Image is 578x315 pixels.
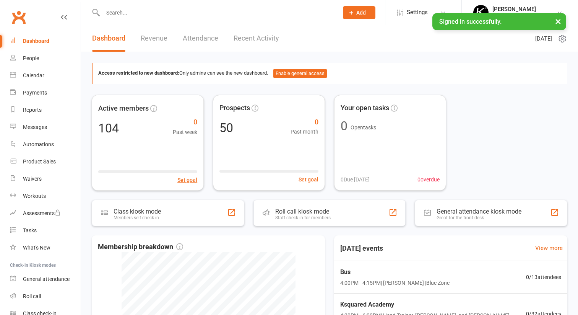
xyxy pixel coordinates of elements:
a: What's New [10,239,81,256]
a: Reports [10,101,81,119]
span: 0 Due [DATE] [341,175,370,184]
span: [DATE] [535,34,552,43]
div: Tasks [23,227,37,233]
span: Open tasks [351,124,376,131]
div: 50 [219,122,233,134]
div: Calendar [23,72,44,78]
img: thumb_image1649215535.png [473,5,489,20]
div: What's New [23,245,50,251]
span: Past week [173,127,197,136]
div: Assessments [23,210,61,216]
span: Settings [407,4,428,21]
button: Enable general access [273,69,327,78]
a: Assessments [10,205,81,222]
div: People [23,55,39,61]
button: Add [343,6,375,19]
div: Great for the front desk [437,215,521,220]
div: Members self check-in [114,215,161,220]
span: 0 overdue [417,175,440,184]
span: Signed in successfully. [439,18,502,25]
a: Product Sales [10,153,81,170]
div: Roll call [23,293,41,299]
h3: [DATE] events [334,242,389,255]
a: Automations [10,136,81,153]
span: Active members [98,103,149,114]
span: Your open tasks [341,103,389,114]
a: Clubworx [9,8,28,27]
a: Recent Activity [234,25,279,52]
a: Waivers [10,170,81,188]
div: Workouts [23,193,46,199]
span: 0 [173,116,197,127]
a: Dashboard [92,25,125,52]
strong: Access restricted to new dashboard: [98,70,179,76]
div: Dashboard [23,38,49,44]
div: Only admins can see the new dashboard. [98,69,561,78]
div: Ksquared Sportstyle pty ltd [492,13,557,20]
a: Revenue [141,25,167,52]
div: Staff check-in for members [275,215,331,220]
a: General attendance kiosk mode [10,271,81,288]
div: Automations [23,141,54,147]
div: [PERSON_NAME] [492,6,557,13]
div: Waivers [23,176,42,182]
button: × [551,13,565,29]
a: Payments [10,84,81,101]
span: Bus [340,267,450,277]
div: Roll call kiosk mode [275,208,331,215]
div: Class kiosk mode [114,208,161,215]
div: General attendance [23,276,70,282]
div: Reports [23,107,42,113]
span: 0 / 13 attendees [526,273,561,281]
a: View more [535,243,563,253]
span: 4:00PM - 4:15PM | [PERSON_NAME] | Blue Zone [340,279,450,287]
button: Set goal [299,175,318,184]
a: Dashboard [10,33,81,50]
div: General attendance kiosk mode [437,208,521,215]
span: Prospects [219,103,250,114]
button: Set goal [177,175,197,184]
div: 0 [341,120,347,132]
span: Membership breakdown [98,242,183,253]
span: Add [356,10,366,16]
a: Workouts [10,188,81,205]
div: Payments [23,90,47,96]
div: Messages [23,124,47,130]
input: Search... [101,7,333,18]
a: Messages [10,119,81,136]
a: People [10,50,81,67]
div: 104 [98,122,119,134]
div: Product Sales [23,158,56,165]
span: Ksquared Academy [340,300,526,310]
span: 0 [291,117,318,128]
a: Attendance [183,25,218,52]
a: Tasks [10,222,81,239]
span: Past month [291,127,318,136]
a: Roll call [10,288,81,305]
a: Calendar [10,67,81,84]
